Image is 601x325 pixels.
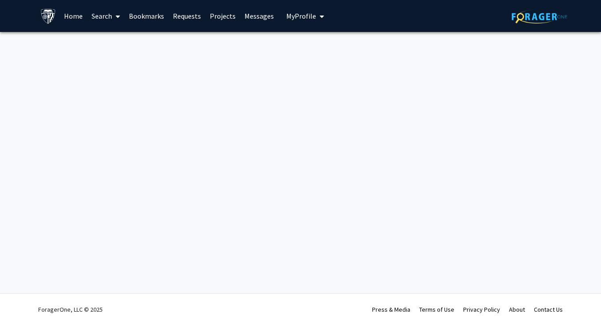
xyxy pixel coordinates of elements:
[419,305,454,313] a: Terms of Use
[38,294,103,325] div: ForagerOne, LLC © 2025
[512,10,567,24] img: ForagerOne Logo
[205,0,240,32] a: Projects
[372,305,410,313] a: Press & Media
[40,8,56,24] img: Johns Hopkins University Logo
[463,305,500,313] a: Privacy Policy
[509,305,525,313] a: About
[286,12,316,20] span: My Profile
[87,0,124,32] a: Search
[240,0,278,32] a: Messages
[168,0,205,32] a: Requests
[534,305,563,313] a: Contact Us
[124,0,168,32] a: Bookmarks
[60,0,87,32] a: Home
